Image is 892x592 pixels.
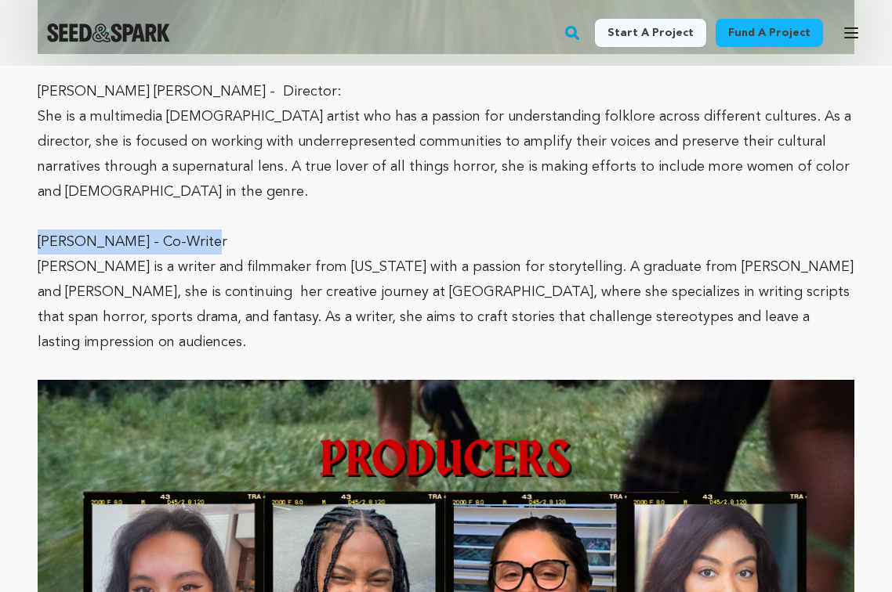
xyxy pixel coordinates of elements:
[38,85,341,99] span: [PERSON_NAME] [PERSON_NAME] - Director:
[38,110,851,199] span: She is a multimedia [DEMOGRAPHIC_DATA] artist who has a passion for understanding folklore across...
[47,23,170,42] img: Seed&Spark Logo Dark Mode
[38,235,227,249] span: [PERSON_NAME] - Co-Writer
[38,260,854,349] span: [PERSON_NAME] is a writer and filmmaker from [US_STATE] with a passion for storytelling. A gradua...
[595,19,706,47] a: Start a project
[47,23,170,42] a: Seed&Spark Homepage
[716,19,823,47] a: Fund a project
